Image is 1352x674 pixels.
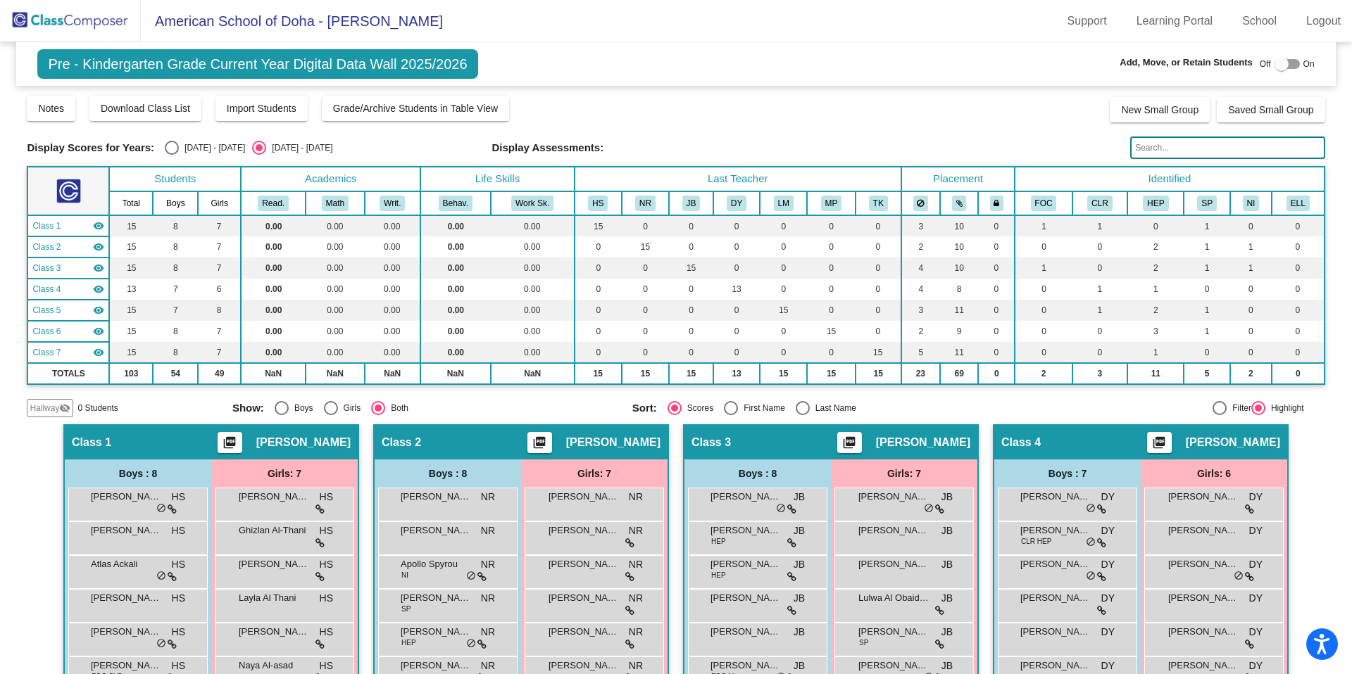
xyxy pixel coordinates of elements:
[1272,300,1325,321] td: 0
[622,191,670,215] th: Natalia Robbins
[856,191,901,215] th: Tamadur Khir
[807,215,856,236] td: 0
[338,402,361,414] div: Girls
[1197,196,1217,211] button: SP
[32,325,61,338] span: Class 6
[153,300,198,321] td: 7
[109,363,153,384] td: 103
[27,215,109,236] td: Hannah Staley - No Class Name
[1230,279,1272,300] td: 0
[807,279,856,300] td: 0
[365,236,421,257] td: 0.00
[77,402,118,414] span: 0 Students
[901,257,941,279] td: 4
[198,363,241,384] td: 49
[760,257,807,279] td: 0
[93,305,104,316] mat-icon: visibility
[807,321,856,342] td: 15
[1184,215,1230,236] td: 1
[27,300,109,321] td: Linnea Maloney - No Class Name
[713,363,760,384] td: 13
[32,262,61,274] span: Class 3
[1072,300,1128,321] td: 1
[901,167,1015,191] th: Placement
[1015,191,1072,215] th: Focus concerns
[669,300,713,321] td: 0
[760,279,807,300] td: 0
[385,402,408,414] div: Both
[365,279,421,300] td: 0.00
[491,342,575,363] td: 0.00
[179,141,245,154] div: [DATE] - [DATE]
[940,215,978,236] td: 10
[1230,191,1272,215] th: Non Independent Work Habits
[109,257,153,279] td: 15
[856,236,901,257] td: 0
[93,262,104,274] mat-icon: visibility
[1260,58,1271,70] span: Off
[491,215,575,236] td: 0.00
[1230,342,1272,363] td: 0
[940,191,978,215] th: Keep with students
[760,321,807,342] td: 0
[1184,236,1230,257] td: 1
[1015,342,1072,363] td: 0
[491,300,575,321] td: 0.00
[241,363,306,384] td: NaN
[93,284,104,295] mat-icon: visibility
[306,300,364,321] td: 0.00
[109,191,153,215] th: Total
[241,342,306,363] td: 0.00
[575,300,622,321] td: 0
[978,191,1015,215] th: Keep with teacher
[940,236,978,257] td: 10
[1072,257,1128,279] td: 0
[93,220,104,231] mat-icon: visibility
[669,215,713,236] td: 0
[306,279,364,300] td: 0.00
[807,191,856,215] th: Monica Perez
[807,363,856,384] td: 15
[713,191,760,215] th: Diane Younes
[807,257,856,279] td: 0
[1127,342,1184,363] td: 1
[198,191,241,215] th: Girls
[1228,104,1313,115] span: Saved Small Group
[635,196,656,211] button: NR
[807,236,856,257] td: 0
[492,141,604,154] span: Display Assessments:
[622,279,670,300] td: 0
[153,342,198,363] td: 8
[306,321,364,342] td: 0.00
[1072,363,1128,384] td: 3
[1125,10,1225,32] a: Learning Portal
[1272,215,1325,236] td: 0
[491,363,575,384] td: NaN
[1184,363,1230,384] td: 5
[365,363,421,384] td: NaN
[682,196,701,211] button: JB
[289,402,313,414] div: Boys
[622,363,670,384] td: 15
[575,363,622,384] td: 15
[153,279,198,300] td: 7
[940,342,978,363] td: 11
[322,96,510,121] button: Grade/Archive Students in Table View
[1230,363,1272,384] td: 2
[32,241,61,253] span: Class 2
[1072,236,1128,257] td: 0
[141,10,443,32] span: American School of Doha - [PERSON_NAME]
[27,257,109,279] td: Jennifer Bendriss - No Class Name
[1243,196,1260,211] button: NI
[901,363,941,384] td: 23
[420,342,490,363] td: 0.00
[1287,196,1310,211] button: ELL
[153,363,198,384] td: 54
[1272,342,1325,363] td: 0
[978,215,1015,236] td: 0
[1147,432,1172,453] button: Print Students Details
[1127,215,1184,236] td: 0
[1217,97,1325,122] button: Saved Small Group
[856,363,901,384] td: 15
[153,191,198,215] th: Boys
